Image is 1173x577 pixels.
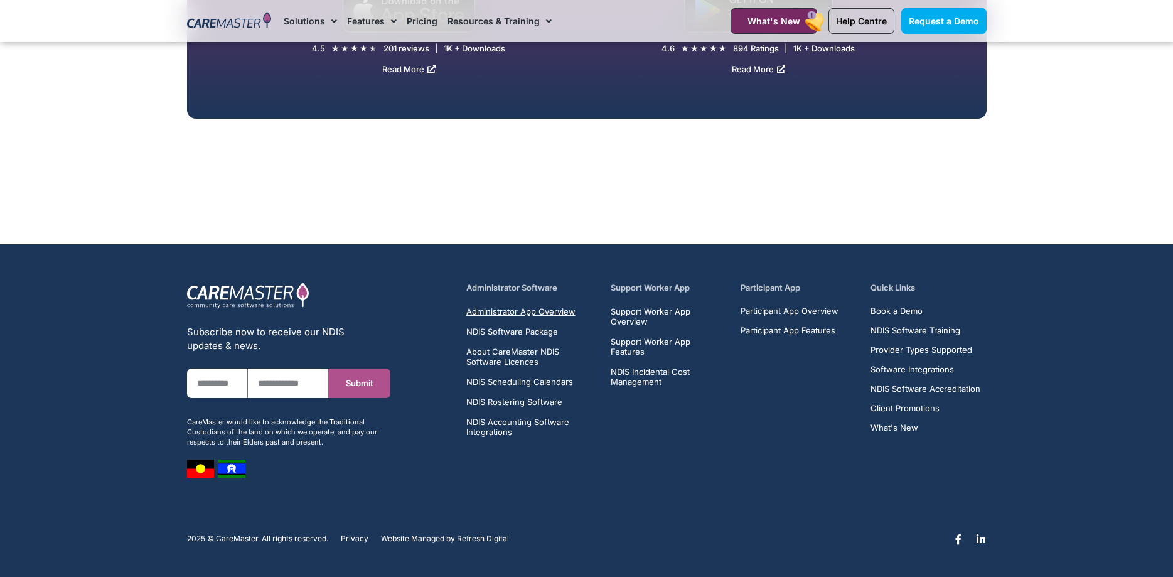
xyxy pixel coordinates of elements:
span: Request a Demo [909,16,979,26]
div: 4.5/5 [331,42,377,55]
span: Participant App Features [741,326,835,335]
a: About CareMaster NDIS Software Licences [466,347,596,367]
img: image 8 [218,460,245,478]
a: Administrator App Overview [466,306,596,316]
i: ★ [690,42,699,55]
div: 4.6/5 [681,42,727,55]
h5: Participant App [741,282,856,294]
i: ★ [360,42,368,55]
a: Support Worker App Features [611,337,726,357]
div: Subscribe now to receive our NDIS updates & news. [187,325,390,353]
div: CareMaster would like to acknowledge the Traditional Custodians of the land on which we operate, ... [187,417,390,447]
p: 2025 © CareMaster. All rights reserved. [187,534,328,543]
span: NDIS Software Package [466,326,558,337]
i: ★ [681,42,689,55]
a: NDIS Software Training [870,326,980,335]
span: NDIS Rostering Software [466,397,562,407]
a: What's New [731,8,817,34]
img: CareMaster Logo [187,12,272,31]
a: Client Promotions [870,404,980,413]
button: Submit [329,369,390,398]
a: What's New [870,423,980,433]
i: ★ [369,42,377,55]
a: Request a Demo [901,8,987,34]
a: Privacy [341,534,368,543]
a: NDIS Accounting Software Integrations [466,417,596,437]
i: ★ [700,42,708,55]
a: Participant App Features [741,326,838,335]
span: Client Promotions [870,404,940,413]
span: Help Centre [836,16,887,26]
i: ★ [341,42,349,55]
i: ★ [350,42,358,55]
a: Support Worker App Overview [611,306,726,326]
i: ★ [709,42,717,55]
div: 201 reviews | 1K + Downloads [383,43,505,54]
a: Software Integrations [870,365,980,374]
a: Help Centre [828,8,894,34]
img: CareMaster Logo Part [187,282,309,310]
span: Software Integrations [870,365,954,374]
a: Refresh Digital [457,534,509,543]
h5: Support Worker App [611,282,726,294]
span: Submit [346,379,373,388]
div: 894 Ratings | 1K + Downloads [733,43,855,54]
img: image 7 [187,460,214,478]
span: Website Managed by [381,534,455,543]
div: 4.5 [312,43,325,54]
span: Administrator App Overview [466,306,576,316]
h5: Administrator Software [466,282,596,294]
span: Provider Types Supported [870,345,972,355]
span: What's New [747,16,800,26]
a: Participant App Overview [741,306,838,316]
i: ★ [331,42,340,55]
span: What's New [870,423,918,433]
a: NDIS Scheduling Calendars [466,377,596,387]
a: NDIS Rostering Software [466,397,596,407]
a: Read More [732,64,785,74]
i: ★ [719,42,727,55]
a: Book a Demo [870,306,980,316]
span: NDIS Software Training [870,326,960,335]
div: 4.6 [661,43,675,54]
a: Provider Types Supported [870,345,980,355]
a: NDIS Software Package [466,326,596,337]
span: Book a Demo [870,306,923,316]
a: NDIS Software Accreditation [870,384,980,394]
span: NDIS Scheduling Calendars [466,377,573,387]
h5: Quick Links [870,282,986,294]
a: Read More [382,64,436,74]
a: NDIS Incidental Cost Management [611,367,726,387]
